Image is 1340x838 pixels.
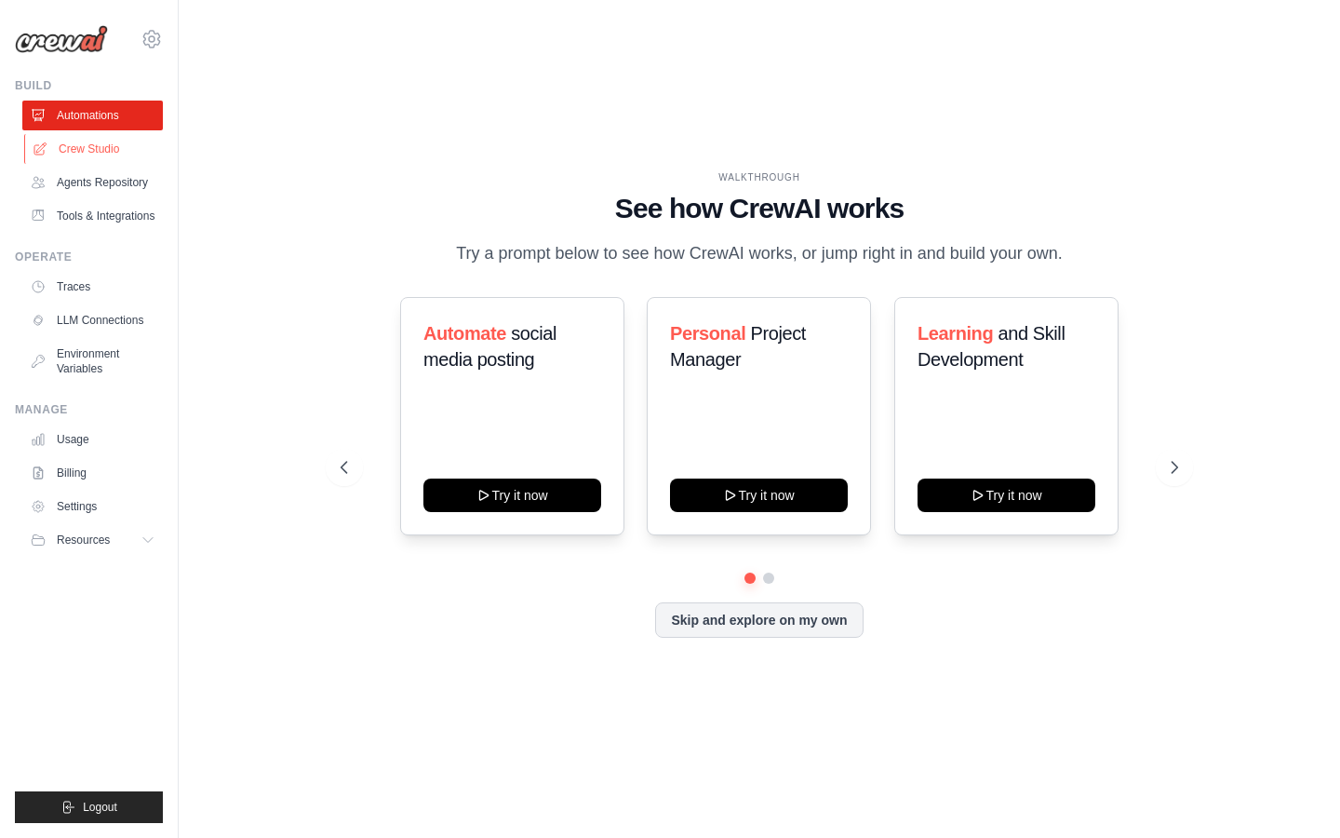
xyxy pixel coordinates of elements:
div: Manage [15,402,163,417]
a: Tools & Integrations [22,201,163,231]
a: Crew Studio [24,134,165,164]
span: Logout [83,800,117,815]
p: Try a prompt below to see how CrewAI works, or jump right in and build your own. [447,240,1072,267]
a: Billing [22,458,163,488]
a: Settings [22,492,163,521]
button: Resources [22,525,163,555]
a: Usage [22,425,163,454]
div: WALKTHROUGH [341,170,1177,184]
button: Logout [15,791,163,823]
a: LLM Connections [22,305,163,335]
button: Skip and explore on my own [655,602,863,638]
a: Automations [22,101,163,130]
iframe: Chat Widget [1247,749,1340,838]
button: Try it now [918,479,1095,512]
button: Try it now [423,479,601,512]
a: Agents Repository [22,168,163,197]
span: Resources [57,533,110,547]
a: Traces [22,272,163,302]
img: Logo [15,25,108,53]
span: Learning [918,323,993,344]
div: Build [15,78,163,93]
h1: See how CrewAI works [341,192,1177,225]
span: Personal [670,323,745,344]
span: Automate [423,323,506,344]
button: Try it now [670,479,848,512]
span: and Skill Development [918,323,1065,370]
div: Operate [15,250,163,264]
a: Environment Variables [22,339,163,384]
